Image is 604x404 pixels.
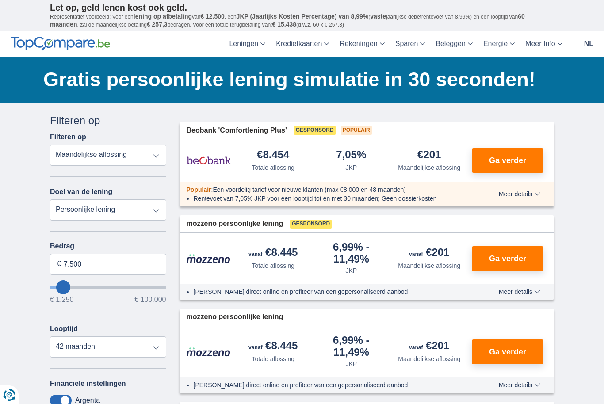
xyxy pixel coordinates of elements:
[194,287,466,296] li: [PERSON_NAME] direct online en profiteer van een gepersonaliseerd aanbod
[478,31,520,57] a: Energie
[57,259,61,269] span: €
[390,31,431,57] a: Sparen
[345,163,357,172] div: JKP
[398,354,460,363] div: Maandelijkse aflossing
[252,163,294,172] div: Totale aflossing
[11,37,110,51] img: TopCompare
[134,13,192,20] span: lening op afbetaling
[316,242,387,264] div: 6,99%
[180,185,474,194] div: :
[345,266,357,275] div: JKP
[187,126,287,136] span: Beobank 'Comfortlening Plus'
[492,191,547,198] button: Meer details
[489,156,526,164] span: Ga verder
[472,246,543,271] button: Ga verder
[50,380,126,388] label: Financiële instellingen
[489,348,526,356] span: Ga verder
[252,354,294,363] div: Totale aflossing
[187,186,211,193] span: Populair
[271,31,334,57] a: Kredietkaarten
[147,21,168,28] span: € 257,3
[417,149,441,161] div: €201
[398,261,460,270] div: Maandelijkse aflossing
[472,339,543,364] button: Ga verder
[472,148,543,173] button: Ga verder
[579,31,599,57] a: nl
[50,113,166,128] div: Filteren op
[345,359,357,368] div: JKP
[50,2,554,13] p: Let op, geld lenen kost ook geld.
[187,149,231,172] img: product.pl.alt Beobank
[316,335,387,358] div: 6,99%
[492,381,547,389] button: Meer details
[520,31,568,57] a: Meer Info
[499,382,540,388] span: Meer details
[194,381,466,389] li: [PERSON_NAME] direct online en profiteer van een gepersonaliseerd aanbod
[341,126,372,135] span: Populair
[499,191,540,197] span: Meer details
[248,247,298,259] div: €8.445
[252,261,294,270] div: Totale aflossing
[213,186,406,193] span: Een voordelig tarief voor nieuwe klanten (max €8.000 en 48 maanden)
[430,31,478,57] a: Beleggen
[499,289,540,295] span: Meer details
[50,296,73,303] span: € 1.250
[257,149,289,161] div: €8.454
[489,255,526,263] span: Ga verder
[248,340,298,353] div: €8.445
[224,31,271,57] a: Leningen
[398,163,460,172] div: Maandelijkse aflossing
[50,133,86,141] label: Filteren op
[409,340,449,353] div: €201
[50,325,78,333] label: Looptijd
[187,312,283,322] span: mozzeno persoonlijke lening
[272,21,296,28] span: € 15.438
[194,194,466,203] li: Rentevoet van 7,05% JKP voor een looptijd tot en met 30 maanden; Geen dossierkosten
[187,254,231,263] img: product.pl.alt Mozzeno
[43,66,554,93] h1: Gratis persoonlijke lening simulatie in 30 seconden!
[290,220,332,229] span: Gesponsord
[50,242,166,250] label: Bedrag
[187,219,283,229] span: mozzeno persoonlijke lening
[370,13,386,20] span: vaste
[336,149,366,161] div: 7,05%
[134,296,166,303] span: € 100.000
[334,31,390,57] a: Rekeningen
[409,247,449,259] div: €201
[187,347,231,357] img: product.pl.alt Mozzeno
[50,13,554,29] p: Representatief voorbeeld: Voor een van , een ( jaarlijkse debetrentevoet van 8,99%) en een loopti...
[200,13,225,20] span: € 12.500
[492,288,547,295] button: Meer details
[294,126,336,135] span: Gesponsord
[50,13,525,28] span: 60 maanden
[50,188,112,196] label: Doel van de lening
[237,13,369,20] span: JKP (Jaarlijks Kosten Percentage) van 8,99%
[50,286,166,289] input: wantToBorrow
